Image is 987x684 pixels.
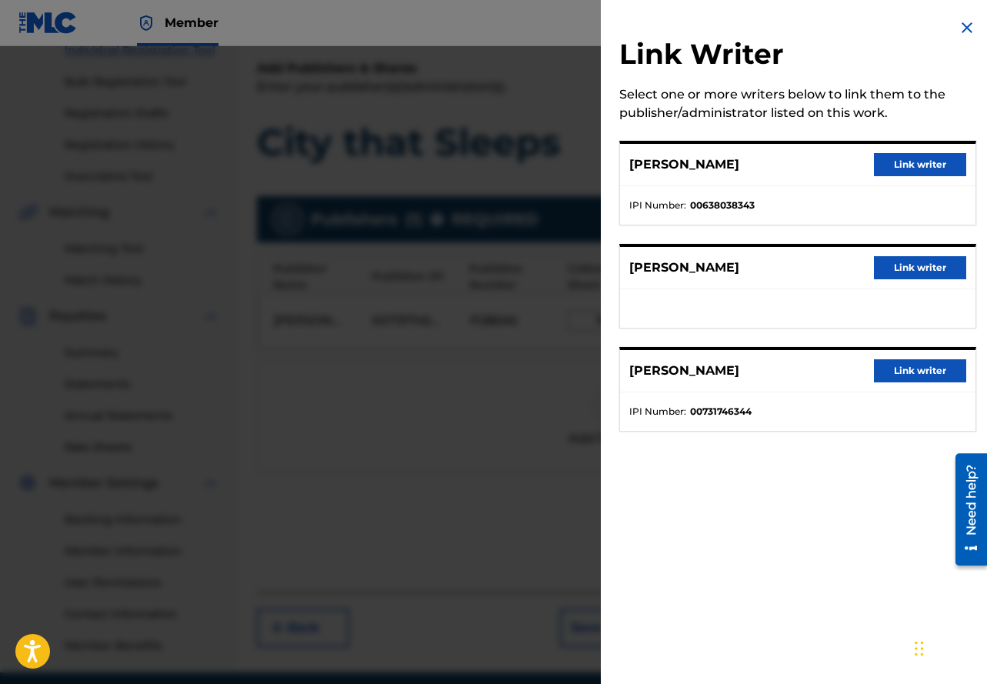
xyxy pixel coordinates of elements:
button: Link writer [874,359,966,382]
span: IPI Number : [629,199,686,212]
strong: 00638038343 [690,199,755,212]
img: Top Rightsholder [137,14,155,32]
p: [PERSON_NAME] [629,259,739,277]
button: Link writer [874,153,966,176]
iframe: Resource Center [944,448,987,572]
div: Select one or more writers below to link them to the publisher/administrator listed on this work. [619,85,976,122]
img: MLC Logo [18,12,78,34]
p: [PERSON_NAME] [629,362,739,380]
span: Member [165,14,218,32]
iframe: Chat Widget [910,610,987,684]
h2: Link Writer [619,37,976,76]
button: Link writer [874,256,966,279]
p: [PERSON_NAME] [629,155,739,174]
span: IPI Number : [629,405,686,419]
div: Drag [915,626,924,672]
strong: 00731746344 [690,405,752,419]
